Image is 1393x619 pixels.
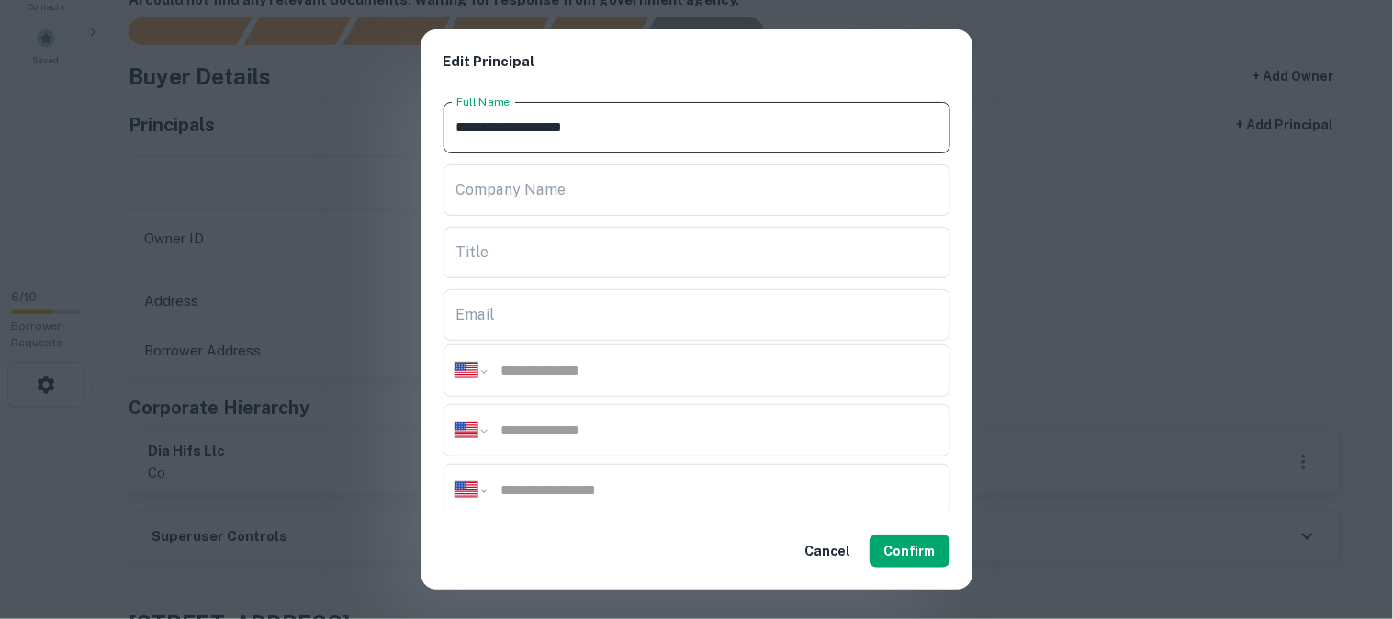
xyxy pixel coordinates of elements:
[870,535,950,568] button: Confirm
[421,29,972,95] h2: Edit Principal
[798,535,859,568] button: Cancel
[1301,472,1393,560] iframe: Chat Widget
[456,94,511,109] label: Full Name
